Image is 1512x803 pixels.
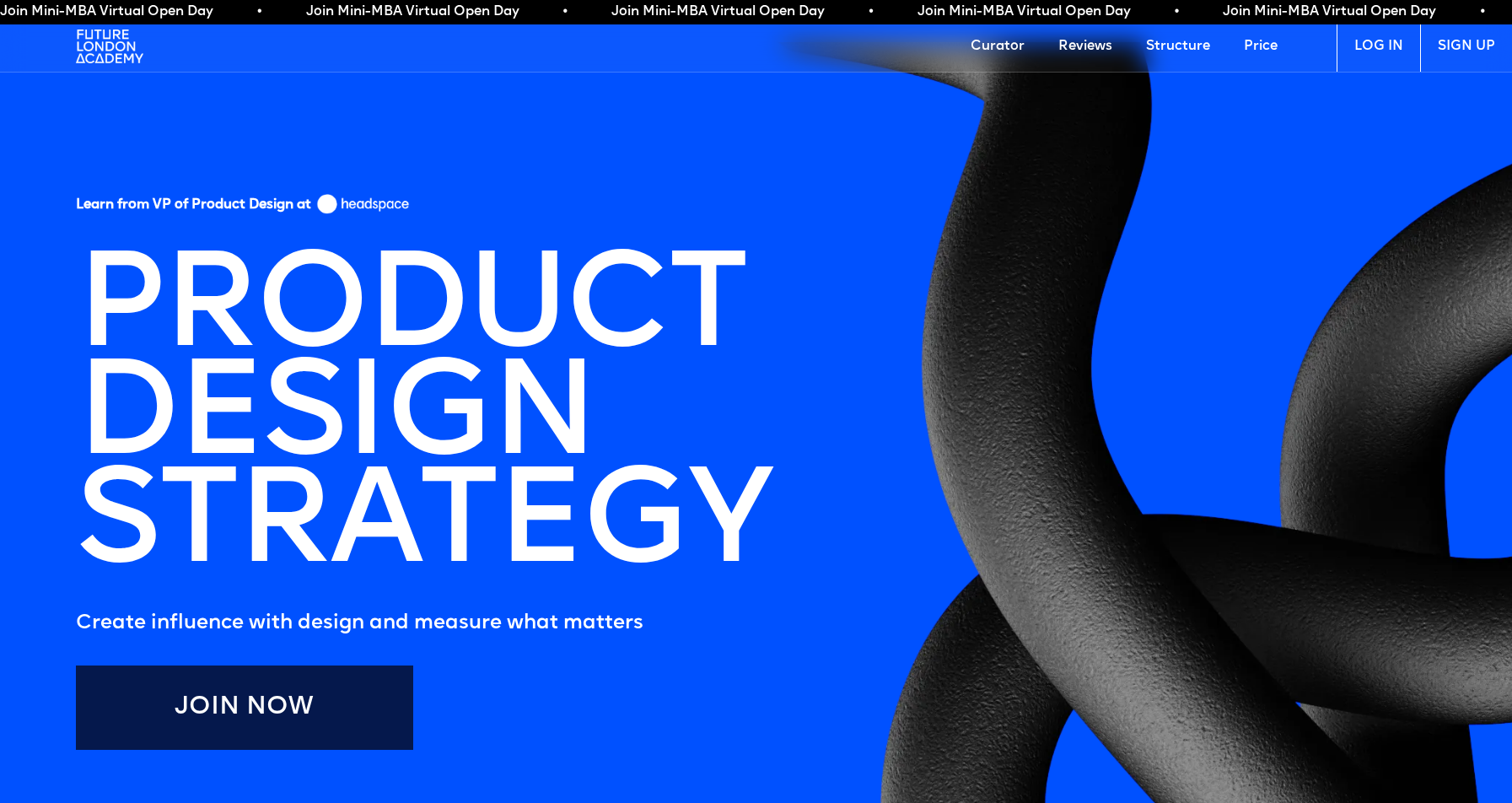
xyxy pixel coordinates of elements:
[869,3,874,20] span: •
[76,606,788,640] h5: Create influence with design and measure what matters
[1420,21,1512,72] a: SIGN UP
[1129,21,1227,72] a: Structure
[257,3,262,20] span: •
[1175,3,1180,20] span: •
[1480,3,1485,20] span: •
[954,21,1041,72] a: Curator
[1337,21,1420,72] a: LOG IN
[562,3,568,20] span: •
[1227,21,1294,72] a: Price
[1041,21,1129,72] a: Reviews
[76,666,413,750] a: Join Now
[76,197,311,219] h5: Learn from VP of Product Design at
[59,240,788,598] h1: PRODUCT DESIGN STRATEGY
